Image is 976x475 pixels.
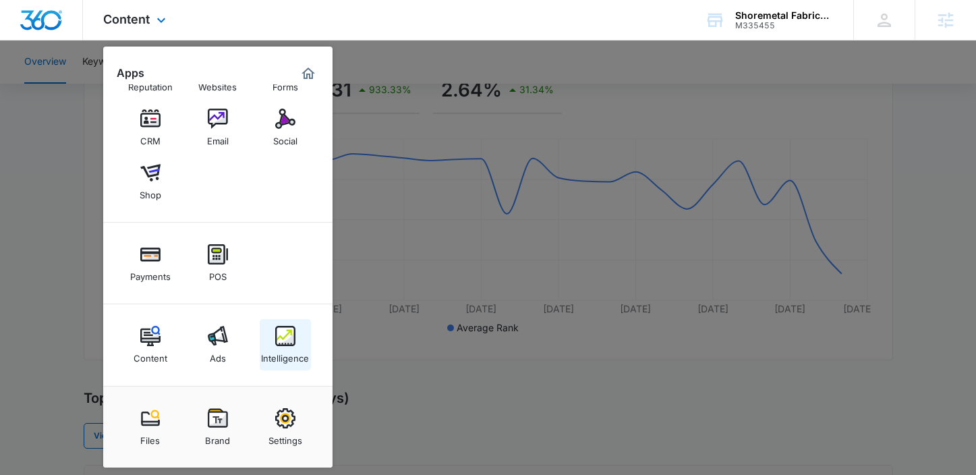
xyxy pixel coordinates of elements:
[260,401,311,453] a: Settings
[209,264,227,282] div: POS
[210,346,226,364] div: Ads
[125,401,176,453] a: Files
[140,129,161,146] div: CRM
[149,80,227,88] div: Keywords by Traffic
[192,237,243,289] a: POS
[273,129,297,146] div: Social
[260,102,311,153] a: Social
[36,78,47,89] img: tab_domain_overview_orange.svg
[735,21,834,30] div: account id
[192,319,243,370] a: Ads
[134,78,145,89] img: tab_keywords_by_traffic_grey.svg
[130,264,171,282] div: Payments
[192,102,243,153] a: Email
[51,80,121,88] div: Domain Overview
[134,346,167,364] div: Content
[140,428,160,446] div: Files
[125,102,176,153] a: CRM
[125,319,176,370] a: Content
[22,35,32,46] img: website_grey.svg
[205,428,230,446] div: Brand
[260,319,311,370] a: Intelligence
[192,401,243,453] a: Brand
[125,237,176,289] a: Payments
[35,35,148,46] div: Domain: [DOMAIN_NAME]
[207,129,229,146] div: Email
[125,156,176,207] a: Shop
[735,10,834,21] div: account name
[103,12,150,26] span: Content
[268,428,302,446] div: Settings
[297,63,319,84] a: Marketing 360® Dashboard
[140,183,161,200] div: Shop
[38,22,66,32] div: v 4.0.25
[261,346,309,364] div: Intelligence
[22,22,32,32] img: logo_orange.svg
[117,67,144,80] h2: Apps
